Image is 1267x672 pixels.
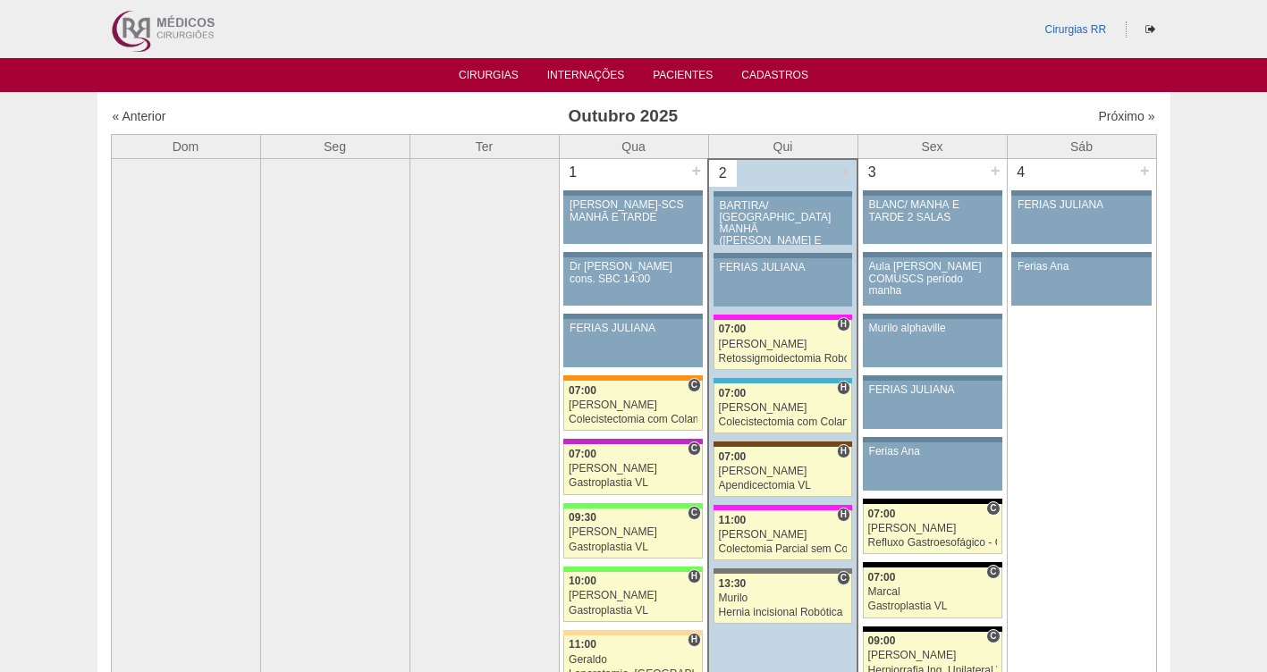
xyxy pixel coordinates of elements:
[863,375,1002,381] div: Key: Aviso
[868,634,896,647] span: 09:00
[569,575,596,587] span: 10:00
[563,439,703,444] div: Key: Maria Braido
[570,261,697,284] div: Dr [PERSON_NAME] cons. SBC 14:00
[863,626,1002,632] div: Key: Blanc
[988,159,1003,182] div: +
[714,447,852,497] a: H 07:00 [PERSON_NAME] Apendicectomia VL
[1044,23,1106,36] a: Cirurgias RR
[559,134,708,159] th: Qua
[714,320,852,370] a: H 07:00 [PERSON_NAME] Retossigmoidectomia Robótica
[719,514,747,526] span: 11:00
[563,508,703,559] a: C 09:30 [PERSON_NAME] Gastroplastia VL
[688,506,701,520] span: Consultório
[563,190,703,196] div: Key: Aviso
[1011,257,1151,306] a: Ferias Ana
[1011,196,1151,244] a: FERIAS JULIANA
[1011,190,1151,196] div: Key: Aviso
[714,505,852,510] div: Key: Pro Matre
[688,569,701,584] span: Hospital
[714,510,852,560] a: H 11:00 [PERSON_NAME] Colectomia Parcial sem Colostomia VL
[863,499,1002,504] div: Key: Blanc
[563,252,703,257] div: Key: Aviso
[547,69,625,87] a: Internações
[719,353,848,365] div: Retossigmoidectomia Robótica
[719,480,848,491] div: Apendicectomia VL
[688,159,704,182] div: +
[719,577,747,590] span: 13:30
[863,190,1002,196] div: Key: Aviso
[569,463,697,475] div: [PERSON_NAME]
[563,444,703,494] a: C 07:00 [PERSON_NAME] Gastroplastia VL
[837,317,850,332] span: Hospital
[563,572,703,622] a: H 10:00 [PERSON_NAME] Gastroplastia VL
[719,323,747,335] span: 07:00
[569,414,697,425] div: Colecistectomia com Colangiografia VL
[714,258,852,307] a: FERIAS JULIANA
[719,543,848,555] div: Colectomia Parcial sem Colostomia VL
[410,134,559,159] th: Ter
[569,638,596,651] span: 11:00
[563,503,703,508] div: Key: Brasil
[714,383,852,433] a: H 07:00 [PERSON_NAME] Colecistectomia com Colangiografia VL
[560,159,587,186] div: 1
[459,69,519,87] a: Cirurgias
[837,508,850,522] span: Hospital
[563,381,703,431] a: C 07:00 [PERSON_NAME] Colecistectomia com Colangiografia VL
[714,574,852,624] a: C 13:30 Murilo Hernia incisional Robótica
[863,442,1002,491] a: Ferias Ana
[570,323,697,334] div: FERIAS JULIANA
[708,134,857,159] th: Qui
[719,339,848,350] div: [PERSON_NAME]
[563,375,703,381] div: Key: São Luiz - SCS
[719,607,848,618] div: Hernia incisional Robótica
[863,319,1002,367] a: Murilo alphaville
[838,160,853,183] div: +
[719,592,848,604] div: Murilo
[1007,134,1156,159] th: Sáb
[868,571,896,584] span: 07:00
[569,448,596,460] span: 07:00
[563,257,703,306] a: Dr [PERSON_NAME] cons. SBC 14:00
[863,562,1002,567] div: Key: Blanc
[569,511,596,524] span: 09:30
[714,378,852,383] div: Key: Neomater
[1011,252,1151,257] div: Key: Aviso
[714,253,852,258] div: Key: Aviso
[720,200,847,271] div: BARTIRA/ [GEOGRAPHIC_DATA] MANHÃ ([PERSON_NAME] E ANA)/ SANTA JOANA -TARDE
[868,523,997,534] div: [PERSON_NAME]
[863,567,1002,617] a: C 07:00 Marcal Gastroplastia VL
[1018,261,1145,273] div: Ferias Ana
[869,323,996,334] div: Murilo alphaville
[563,314,703,319] div: Key: Aviso
[719,387,747,399] span: 07:00
[986,629,1000,643] span: Consultório
[868,537,997,549] div: Refluxo Gastroesofágico - Cirurgia VL
[741,69,808,87] a: Cadastros
[1018,199,1145,211] div: FERIAS JULIANA
[714,191,852,197] div: Key: Aviso
[720,262,847,273] div: FERIAS JULIANA
[863,257,1002,306] a: Aula [PERSON_NAME] COMUSCS período manha
[719,529,848,541] div: [PERSON_NAME]
[714,315,852,320] div: Key: Pro Matre
[563,196,703,244] a: [PERSON_NAME]-SCS MANHÃ E TARDE
[719,450,747,463] span: 07:00
[837,381,850,395] span: Hospital
[113,109,166,123] a: « Anterior
[569,477,697,489] div: Gastroplastia VL
[863,196,1002,244] a: BLANC/ MANHÃ E TARDE 2 SALAS
[569,605,697,617] div: Gastroplastia VL
[863,381,1002,429] a: FERIAS JULIANA
[863,252,1002,257] div: Key: Aviso
[563,319,703,367] a: FERIAS JULIANA
[714,441,852,447] div: Key: Santa Joana
[569,526,697,538] div: [PERSON_NAME]
[858,159,886,186] div: 3
[714,197,852,245] a: BARTIRA/ [GEOGRAPHIC_DATA] MANHÃ ([PERSON_NAME] E ANA)/ SANTA JOANA -TARDE
[688,378,701,392] span: Consultório
[869,384,996,396] div: FERIAS JULIANA
[688,633,701,647] span: Hospital
[869,261,996,297] div: Aula [PERSON_NAME] COMUSCS período manha
[1137,159,1153,182] div: +
[868,508,896,520] span: 07:00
